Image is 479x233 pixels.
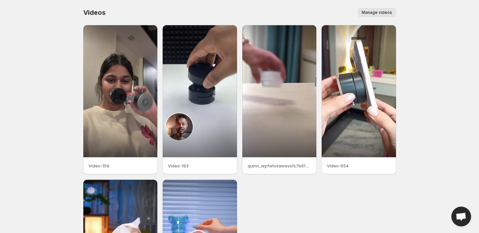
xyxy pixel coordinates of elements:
button: Manage videos [358,8,396,17]
div: Open chat [451,207,471,226]
span: Videos [83,9,106,16]
span: Manage videos [362,10,392,15]
p: Video-193 [168,162,232,169]
p: quinn_wpfwtvxawavsfs7b61atvibd [248,162,311,169]
p: Video-654 [327,162,391,169]
p: Video-159 [89,162,152,169]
